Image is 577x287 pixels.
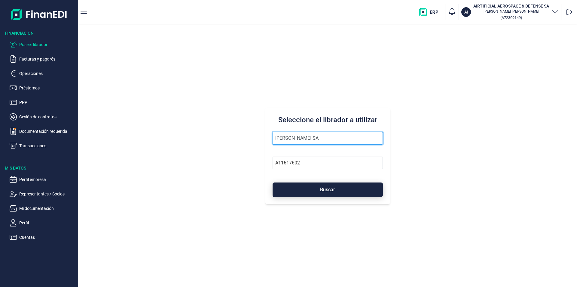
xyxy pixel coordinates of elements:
[10,70,76,77] button: Operaciones
[10,176,76,183] button: Perfil empresa
[320,187,335,192] span: Buscar
[10,234,76,241] button: Cuentas
[10,113,76,120] button: Cesión de contratos
[10,128,76,135] button: Documentación requerida
[10,99,76,106] button: PPP
[10,205,76,212] button: Mi documentación
[19,219,76,226] p: Perfil
[10,219,76,226] button: Perfil
[419,8,443,16] img: erp
[273,115,383,125] h3: Seleccione el librador a utilizar
[10,41,76,48] button: Poseer librador
[473,3,549,9] h3: AIRTIFICIAL AEROSPACE & DEFENSE SA
[19,205,76,212] p: Mi documentación
[19,41,76,48] p: Poseer librador
[19,142,76,149] p: Transacciones
[473,9,549,14] p: [PERSON_NAME] [PERSON_NAME]
[19,234,76,241] p: Cuentas
[19,70,76,77] p: Operaciones
[19,99,76,106] p: PPP
[10,55,76,63] button: Facturas y pagarés
[19,84,76,92] p: Préstamos
[19,176,76,183] p: Perfil empresa
[273,157,383,169] input: Busque por NIF
[10,84,76,92] button: Préstamos
[19,128,76,135] p: Documentación requerida
[11,5,67,24] img: Logo de aplicación
[19,190,76,198] p: Representantes / Socios
[19,55,76,63] p: Facturas y pagarés
[500,15,522,20] small: Copiar cif
[19,113,76,120] p: Cesión de contratos
[273,132,383,145] input: Seleccione la razón social
[464,9,468,15] p: AI
[10,190,76,198] button: Representantes / Socios
[461,3,559,21] button: AIAIRTIFICIAL AEROSPACE & DEFENSE SA[PERSON_NAME] [PERSON_NAME](A72309149)
[10,142,76,149] button: Transacciones
[273,182,383,197] button: Buscar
